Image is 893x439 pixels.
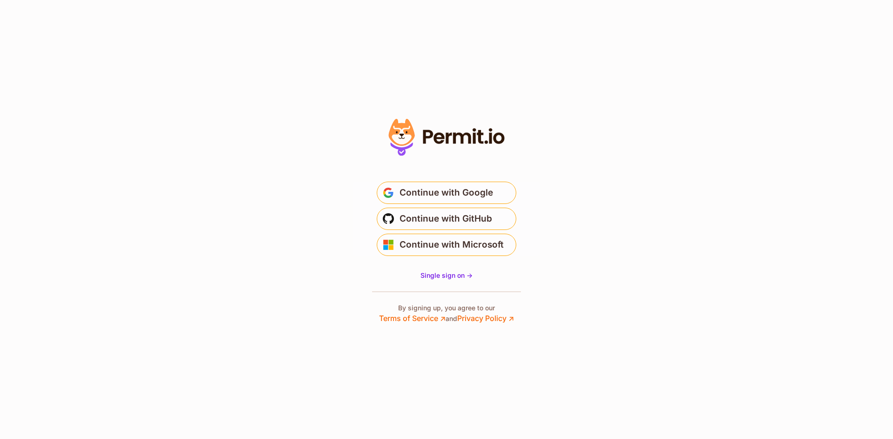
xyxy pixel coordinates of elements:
span: Continue with Microsoft [400,237,504,252]
span: Continue with GitHub [400,211,492,226]
p: By signing up, you agree to our and [379,303,514,324]
a: Privacy Policy ↗ [457,314,514,323]
button: Continue with Google [377,182,516,204]
span: Continue with Google [400,185,493,200]
button: Continue with GitHub [377,208,516,230]
button: Continue with Microsoft [377,234,516,256]
a: Terms of Service ↗ [379,314,446,323]
a: Single sign on -> [420,271,473,280]
span: Single sign on -> [420,271,473,279]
